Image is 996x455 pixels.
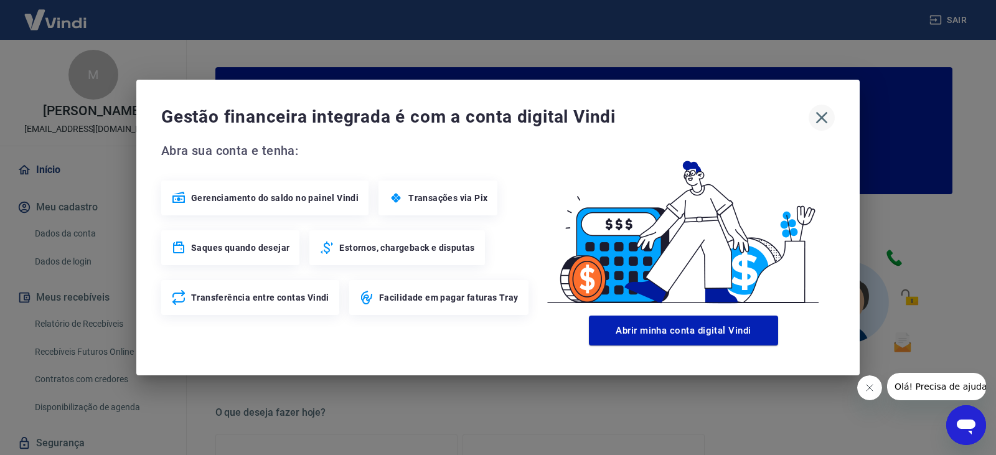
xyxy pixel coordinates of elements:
span: Transferência entre contas Vindi [191,291,329,304]
img: Good Billing [532,141,835,311]
iframe: Mensagem da empresa [887,373,986,400]
span: Gerenciamento do saldo no painel Vindi [191,192,359,204]
button: Abrir minha conta digital Vindi [589,316,778,345]
iframe: Fechar mensagem [857,375,882,400]
span: Olá! Precisa de ajuda? [7,9,105,19]
iframe: Botão para abrir a janela de mensagens [946,405,986,445]
span: Transações via Pix [408,192,487,204]
span: Abra sua conta e tenha: [161,141,532,161]
span: Gestão financeira integrada é com a conta digital Vindi [161,105,809,129]
span: Saques quando desejar [191,242,289,254]
span: Estornos, chargeback e disputas [339,242,474,254]
span: Facilidade em pagar faturas Tray [379,291,519,304]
